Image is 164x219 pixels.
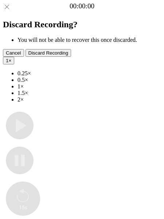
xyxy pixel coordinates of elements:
span: 1 [6,58,8,63]
button: Cancel [3,49,24,57]
a: 00:00:00 [70,2,94,10]
button: 1× [3,57,14,64]
h2: Discard Recording? [3,20,161,29]
li: You will not be able to recover this once discarded. [17,37,161,43]
li: 0.25× [17,70,161,77]
button: Discard Recording [26,49,71,57]
li: 1× [17,83,161,90]
li: 2× [17,96,161,103]
li: 0.5× [17,77,161,83]
li: 1.5× [17,90,161,96]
